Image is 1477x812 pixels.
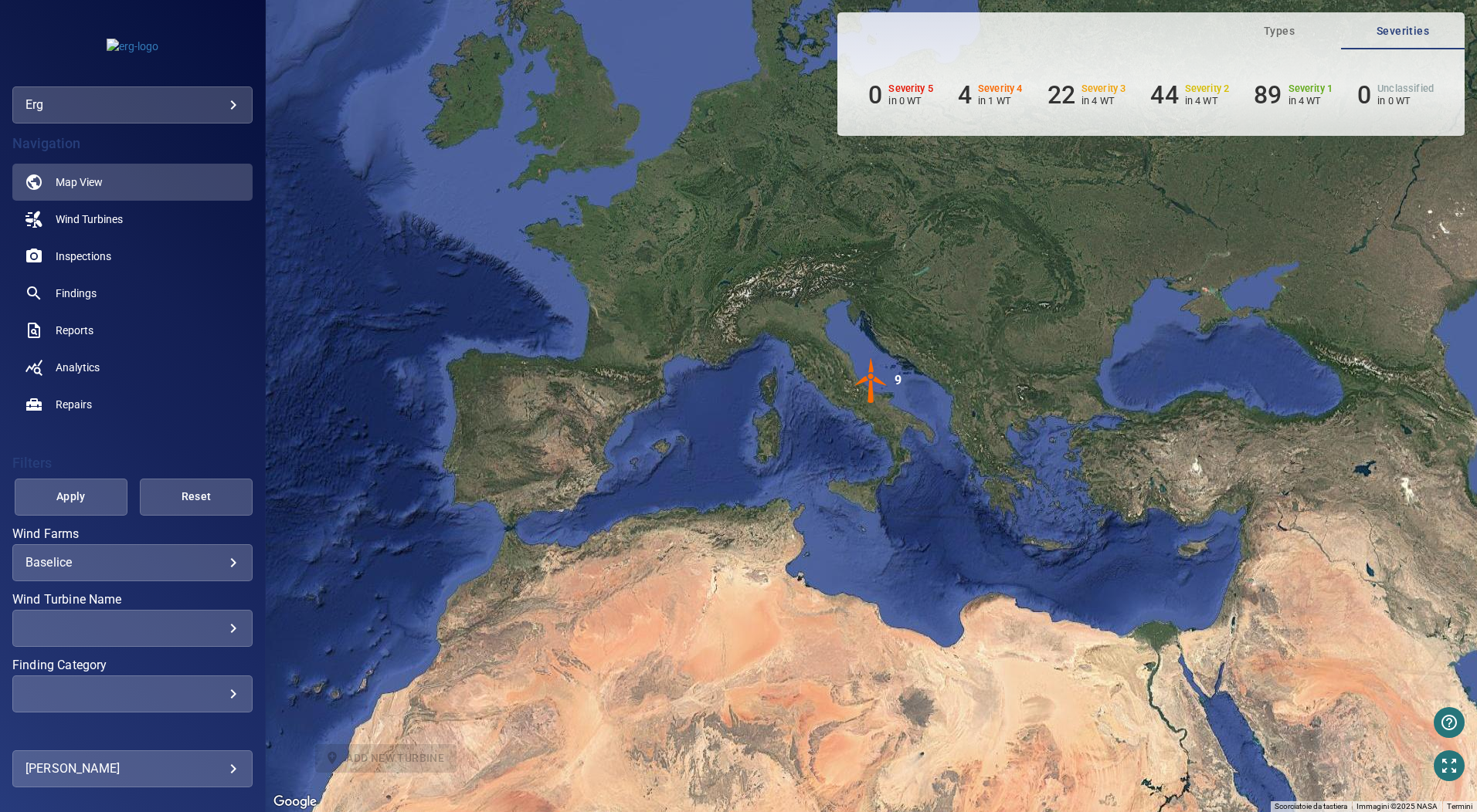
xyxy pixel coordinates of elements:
[56,360,100,375] span: Analytics
[12,136,253,151] h4: Navigation
[12,675,253,712] div: Finding Category
[1150,80,1229,110] li: Severity 2
[270,792,321,812] a: Visualizza questa zona in Google Maps (in una nuova finestra)
[1447,802,1472,810] a: Termini (si apre in una nuova scheda)
[1275,801,1347,812] button: Scorciatoie da tastiera
[107,39,158,54] img: erg-logo
[25,555,239,570] div: Baselice
[12,349,253,386] a: analytics noActive
[12,455,253,471] h4: Filters
[12,386,253,423] a: repairs noActive
[1254,80,1333,110] li: Severity 1
[12,275,253,312] a: findings noActive
[56,397,92,412] span: Repairs
[1081,83,1126,94] h6: Severity 3
[34,487,108,506] span: Apply
[1081,95,1126,107] p: in 4 WT
[1047,80,1075,110] h6: 22
[1357,80,1434,110] li: Severity Unclassified
[270,792,321,812] img: Google
[888,83,933,94] h6: Severity 5
[25,93,239,117] div: erg
[848,357,895,406] gmp-advanced-marker: 9
[12,725,253,737] label: Finding Type
[12,312,253,349] a: reports noActive
[12,659,253,672] label: Finding Category
[1047,80,1126,110] li: Severity 3
[12,164,253,201] a: map active
[12,238,253,275] a: inspections noActive
[1185,95,1230,107] p: in 4 WT
[1356,802,1438,810] span: Immagini ©2025 NASA
[978,95,1023,107] p: in 1 WT
[868,80,882,110] h6: 0
[56,323,93,338] span: Reports
[1227,22,1332,41] span: Types
[958,80,1023,110] li: Severity 4
[159,487,233,506] span: Reset
[1289,95,1333,107] p: in 4 WT
[12,201,253,238] a: windturbines noActive
[1289,83,1333,94] h6: Severity 1
[1377,83,1434,94] h6: Unclassified
[1150,80,1178,110] h6: 44
[888,95,933,107] p: in 0 WT
[56,211,123,227] span: Wind Turbines
[1377,95,1434,107] p: in 0 WT
[1254,80,1282,110] h6: 89
[56,249,111,264] span: Inspections
[12,528,253,540] label: Wind Farms
[848,357,895,404] img: windFarmIconCat4.svg
[12,594,253,606] label: Wind Turbine Name
[140,479,253,516] button: Reset
[1185,83,1230,94] h6: Severity 2
[56,286,97,301] span: Findings
[25,756,239,781] div: [PERSON_NAME]
[895,357,901,404] div: 9
[1357,80,1371,110] h6: 0
[978,83,1023,94] h6: Severity 4
[12,544,253,581] div: Wind Farms
[12,86,253,123] div: erg
[56,174,103,190] span: Map View
[958,80,972,110] h6: 4
[1350,22,1455,41] span: Severities
[12,610,253,647] div: Wind Turbine Name
[15,479,127,516] button: Apply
